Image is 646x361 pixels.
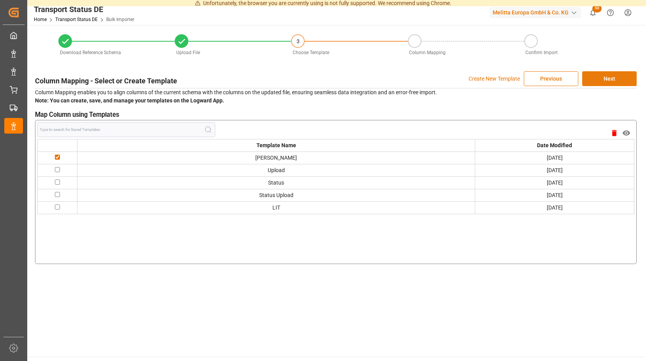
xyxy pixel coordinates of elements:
[77,139,475,151] th: Template Name
[584,4,602,21] button: show 50 new notifications
[469,71,520,86] p: Create New Template
[35,110,637,120] h3: Map Column using Templates
[490,7,581,18] div: Melitta Europa GmbH & Co. KG
[475,189,634,201] td: [DATE]
[524,71,578,86] button: Previous
[475,139,634,151] th: Date Modified
[34,17,47,22] a: Home
[292,35,304,48] div: 3
[475,164,634,176] td: [DATE]
[602,4,619,21] button: Help Center
[409,50,446,55] span: Column Mapping
[77,151,475,164] td: [PERSON_NAME]
[490,5,584,20] button: Melitta Europa GmbH & Co. KG
[176,50,200,55] span: Upload File
[40,127,204,132] input: Type to search for Saved Templates
[592,5,602,12] span: 50
[55,17,98,22] a: Transport Status DE
[77,164,475,176] td: Upload
[293,50,329,55] span: Choose Template
[475,151,634,164] td: [DATE]
[60,50,121,55] span: Download Reference Schema
[525,50,558,55] span: Confirm Import
[77,201,475,214] td: LIT
[35,88,637,105] p: Column Mapping enables you to align columns of the current schema with the columns on the updated...
[77,176,475,189] td: Status
[34,4,134,15] div: Transport Status DE
[35,76,177,86] h3: Column Mapping - Select or Create Template
[582,71,637,86] button: Next
[475,201,634,214] td: [DATE]
[77,189,475,201] td: Status Upload
[35,97,224,104] strong: Note: You can create, save, and manage your templates on the Logward App.
[475,176,634,189] td: [DATE]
